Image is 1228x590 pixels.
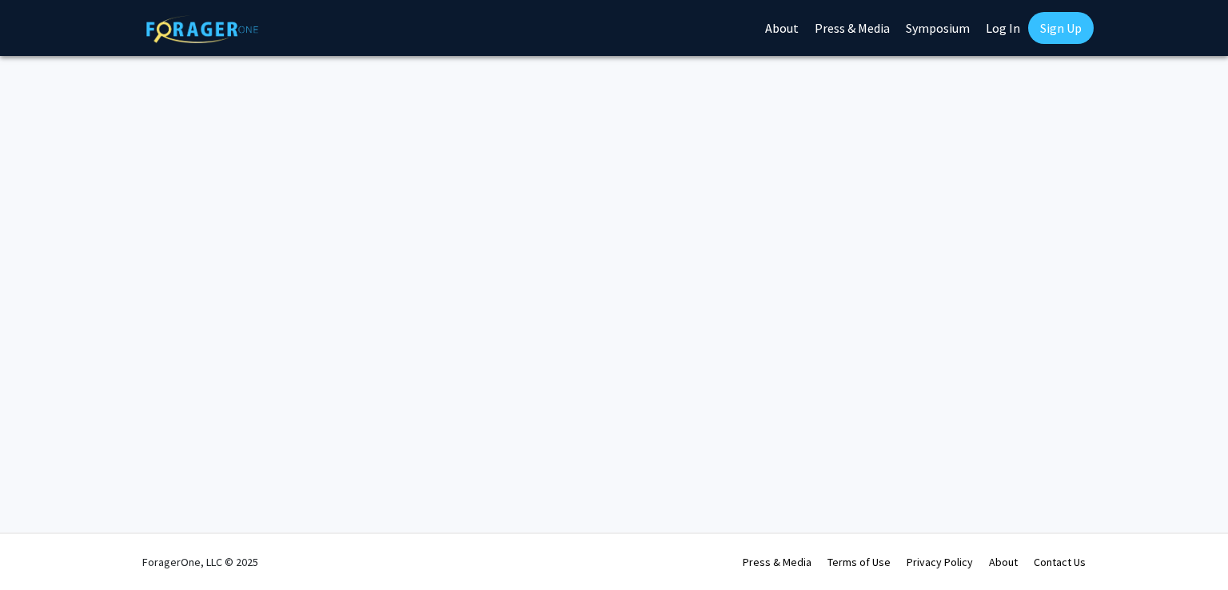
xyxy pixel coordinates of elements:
[989,555,1018,569] a: About
[142,534,258,590] div: ForagerOne, LLC © 2025
[827,555,891,569] a: Terms of Use
[1028,12,1094,44] a: Sign Up
[743,555,811,569] a: Press & Media
[907,555,973,569] a: Privacy Policy
[1034,555,1086,569] a: Contact Us
[146,15,258,43] img: ForagerOne Logo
